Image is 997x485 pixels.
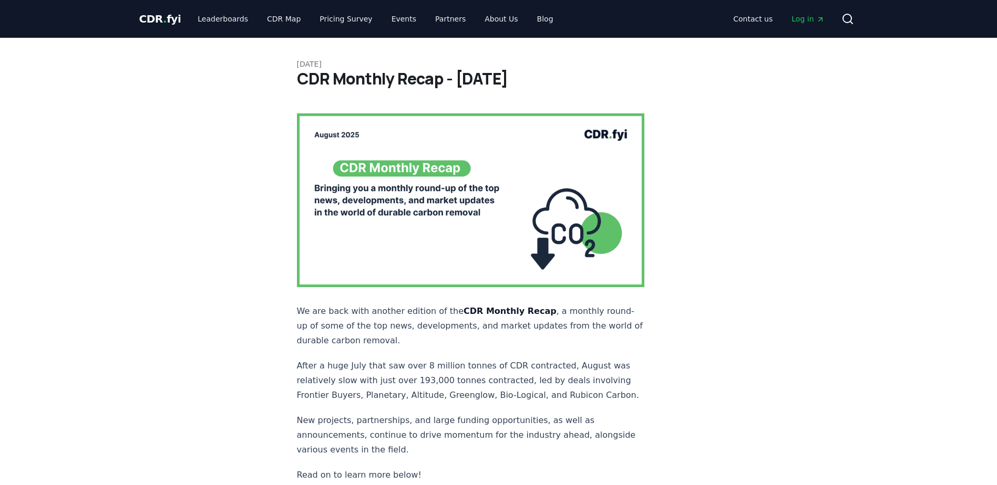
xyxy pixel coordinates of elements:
[189,9,561,28] nav: Main
[297,113,645,287] img: blog post image
[476,9,526,28] a: About Us
[427,9,474,28] a: Partners
[383,9,425,28] a: Events
[297,468,645,482] p: Read on to learn more below!
[139,13,181,25] span: CDR fyi
[259,9,309,28] a: CDR Map
[297,59,701,69] p: [DATE]
[725,9,781,28] a: Contact us
[297,413,645,457] p: New projects, partnerships, and large funding opportunities, as well as announcements, continue t...
[311,9,381,28] a: Pricing Survey
[783,9,832,28] a: Log in
[725,9,832,28] nav: Main
[297,359,645,403] p: After a huge July that saw over 8 million tonnes of CDR contracted, August was relatively slow wi...
[792,14,824,24] span: Log in
[297,69,701,88] h1: CDR Monthly Recap - [DATE]
[189,9,256,28] a: Leaderboards
[163,13,167,25] span: .
[529,9,562,28] a: Blog
[464,306,557,316] strong: CDR Monthly Recap
[139,12,181,26] a: CDR.fyi
[297,304,645,348] p: We are back with another edition of the , a monthly round-up of some of the top news, development...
